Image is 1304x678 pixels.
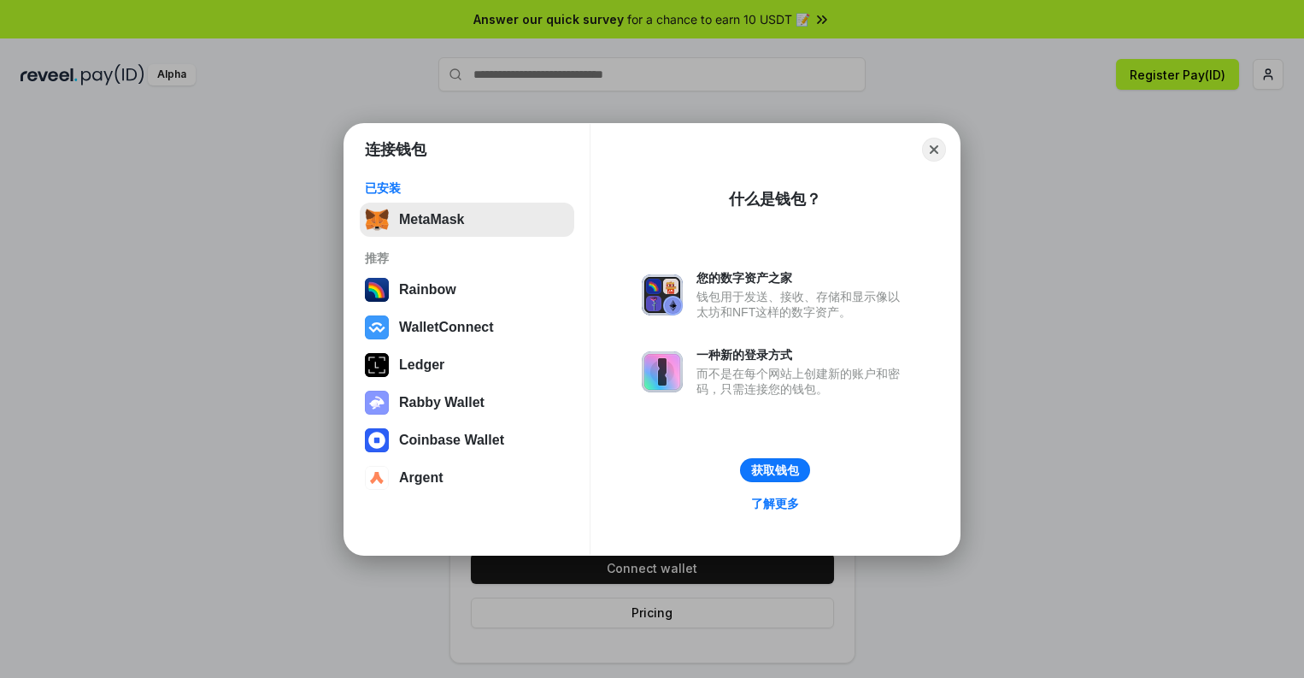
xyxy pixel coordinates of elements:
a: 了解更多 [741,492,809,515]
div: 已安装 [365,180,569,196]
button: WalletConnect [360,310,574,345]
div: Argent [399,470,443,486]
button: 获取钱包 [740,458,810,482]
div: 了解更多 [751,496,799,511]
div: MetaMask [399,212,464,227]
div: 一种新的登录方式 [696,347,908,363]
img: svg+xml,%3Csvg%20xmlns%3D%22http%3A%2F%2Fwww.w3.org%2F2000%2Fsvg%22%20fill%3D%22none%22%20viewBox... [642,351,683,392]
img: svg+xml,%3Csvg%20xmlns%3D%22http%3A%2F%2Fwww.w3.org%2F2000%2Fsvg%22%20fill%3D%22none%22%20viewBox... [642,274,683,315]
img: svg+xml,%3Csvg%20width%3D%2228%22%20height%3D%2228%22%20viewBox%3D%220%200%2028%2028%22%20fill%3D... [365,466,389,490]
button: Rainbow [360,273,574,307]
img: svg+xml,%3Csvg%20width%3D%22120%22%20height%3D%22120%22%20viewBox%3D%220%200%20120%20120%22%20fil... [365,278,389,302]
h1: 连接钱包 [365,139,426,160]
button: MetaMask [360,203,574,237]
img: svg+xml,%3Csvg%20width%3D%2228%22%20height%3D%2228%22%20viewBox%3D%220%200%2028%2028%22%20fill%3D... [365,428,389,452]
div: WalletConnect [399,320,494,335]
button: Rabby Wallet [360,386,574,420]
img: svg+xml,%3Csvg%20xmlns%3D%22http%3A%2F%2Fwww.w3.org%2F2000%2Fsvg%22%20width%3D%2228%22%20height%3... [365,353,389,377]
button: Close [922,138,946,162]
div: Rabby Wallet [399,395,485,410]
div: 什么是钱包？ [729,189,821,209]
div: 而不是在每个网站上创建新的账户和密码，只需连接您的钱包。 [696,366,908,397]
div: 钱包用于发送、接收、存储和显示像以太坊和NFT这样的数字资产。 [696,289,908,320]
img: svg+xml,%3Csvg%20width%3D%2228%22%20height%3D%2228%22%20viewBox%3D%220%200%2028%2028%22%20fill%3D... [365,315,389,339]
div: Rainbow [399,282,456,298]
div: 您的数字资产之家 [696,270,908,286]
div: 获取钱包 [751,463,799,478]
div: Ledger [399,357,444,373]
button: Ledger [360,348,574,382]
button: Argent [360,461,574,495]
img: svg+xml,%3Csvg%20fill%3D%22none%22%20height%3D%2233%22%20viewBox%3D%220%200%2035%2033%22%20width%... [365,208,389,232]
div: Coinbase Wallet [399,433,504,448]
img: svg+xml,%3Csvg%20xmlns%3D%22http%3A%2F%2Fwww.w3.org%2F2000%2Fsvg%22%20fill%3D%22none%22%20viewBox... [365,391,389,415]
button: Coinbase Wallet [360,423,574,457]
div: 推荐 [365,251,569,266]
